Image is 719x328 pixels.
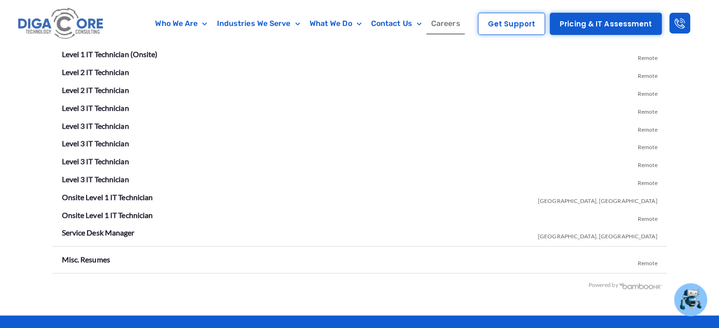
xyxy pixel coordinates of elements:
span: [GEOGRAPHIC_DATA], [GEOGRAPHIC_DATA] [538,190,658,208]
a: Pricing & IT Assessment [550,13,662,35]
a: Get Support [478,13,545,35]
a: Level 1 IT Technician (Onsite) [62,49,158,58]
span: Get Support [488,20,535,27]
span: Remote [638,172,658,190]
a: Misc. Resumes [62,254,110,263]
a: Level 3 IT Technician [62,156,129,165]
span: Remote [638,154,658,172]
a: Service Desk Manager [62,227,135,236]
a: Level 2 IT Technician [62,67,129,76]
a: Industries We Serve [212,13,305,34]
a: Level 3 IT Technician [62,174,129,183]
span: Remote [638,118,658,136]
a: Onsite Level 1 IT Technician [62,210,153,219]
span: Remote [638,252,658,270]
span: Remote [638,136,658,154]
a: Careers [426,13,465,34]
a: Level 3 IT Technician [62,121,129,130]
span: Remote [638,65,658,83]
span: [GEOGRAPHIC_DATA], [GEOGRAPHIC_DATA] [538,225,658,243]
span: Remote [638,208,658,226]
span: Remote [638,83,658,101]
a: What We Do [305,13,366,34]
nav: Menu [144,13,471,34]
a: Who We Are [150,13,212,34]
span: Remote [638,47,658,65]
span: Remote [638,101,658,118]
div: Powered by [52,278,663,292]
img: Digacore logo 1 [16,5,106,43]
a: Contact Us [366,13,426,34]
a: Level 3 IT Technician [62,138,129,147]
a: Onsite Level 1 IT Technician [62,192,153,201]
a: Level 3 IT Technician [62,103,129,112]
span: Pricing & IT Assessment [560,20,652,27]
img: BambooHR - HR software [618,281,663,289]
a: Level 2 IT Technician [62,85,129,94]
